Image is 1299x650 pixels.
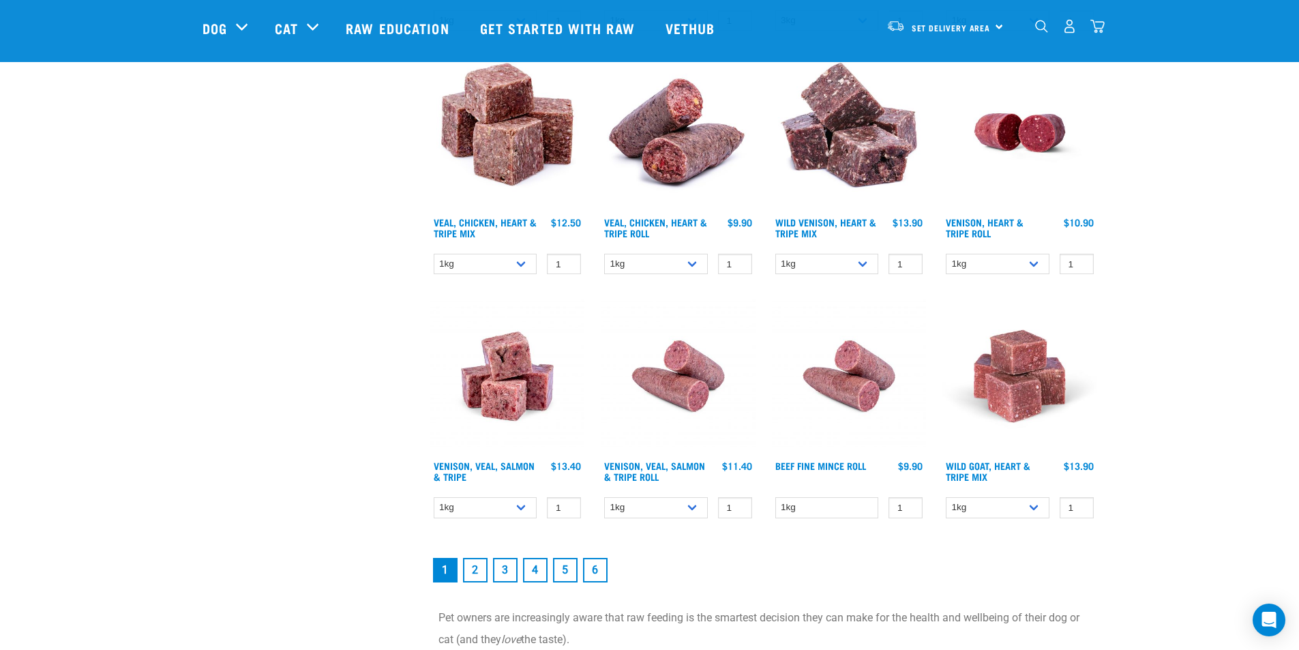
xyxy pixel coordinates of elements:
input: 1 [547,254,581,275]
img: van-moving.png [886,20,905,32]
img: 1263 Chicken Organ Roll 02 [601,55,756,210]
a: Get started with Raw [466,1,652,55]
div: $9.90 [898,460,923,471]
img: Veal Chicken Heart Tripe Mix 01 [430,55,585,210]
a: Goto page 2 [463,558,488,582]
a: Venison, Veal, Salmon & Tripe [434,463,535,479]
div: $11.40 [722,460,752,471]
a: Goto page 3 [493,558,518,582]
a: Dog [203,18,227,38]
img: home-icon-1@2x.png [1035,20,1048,33]
a: Cat [275,18,298,38]
a: Veal, Chicken, Heart & Tripe Roll [604,220,707,235]
input: 1 [547,497,581,518]
img: Venison Veal Salmon Tripe 1621 [430,299,585,454]
img: Raw Essentials Venison Heart & Tripe Hypoallergenic Raw Pet Food Bulk Roll Unwrapped [942,55,1097,210]
div: $12.50 [551,217,581,228]
input: 1 [1060,497,1094,518]
img: Venison Veal Salmon Tripe 1651 [601,299,756,454]
div: $13.40 [551,460,581,471]
a: Venison, Veal, Salmon & Tripe Roll [604,463,705,479]
a: Wild Goat, Heart & Tripe Mix [946,463,1030,479]
div: $13.90 [893,217,923,228]
input: 1 [889,497,923,518]
div: $13.90 [1064,460,1094,471]
div: $10.90 [1064,217,1094,228]
a: Goto page 6 [583,558,608,582]
a: Venison, Heart & Tripe Roll [946,220,1024,235]
a: Goto page 4 [523,558,548,582]
input: 1 [718,254,752,275]
a: Vethub [652,1,732,55]
a: Page 1 [433,558,458,582]
img: Venison Veal Salmon Tripe 1651 [772,299,927,454]
img: user.png [1062,19,1077,33]
img: Goat Heart Tripe 8451 [942,299,1097,454]
a: Veal, Chicken, Heart & Tripe Mix [434,220,537,235]
a: Raw Education [332,1,466,55]
input: 1 [718,497,752,518]
input: 1 [1060,254,1094,275]
div: Open Intercom Messenger [1253,604,1285,636]
a: Beef Fine Mince Roll [775,463,866,468]
em: love [501,633,521,646]
img: 1171 Venison Heart Tripe Mix 01 [772,55,927,210]
a: Wild Venison, Heart & Tripe Mix [775,220,876,235]
div: $9.90 [728,217,752,228]
nav: pagination [430,555,1097,585]
span: Set Delivery Area [912,25,991,30]
input: 1 [889,254,923,275]
img: home-icon@2x.png [1090,19,1105,33]
a: Goto page 5 [553,558,578,582]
